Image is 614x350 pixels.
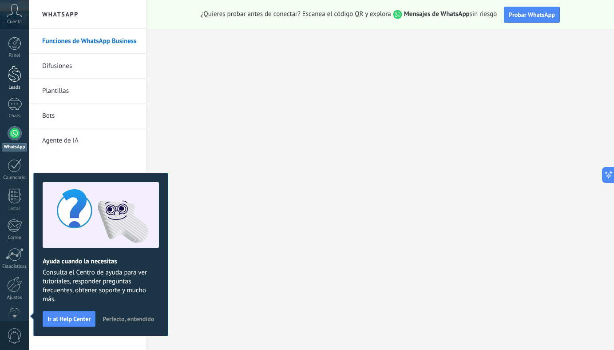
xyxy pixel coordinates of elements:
li: Bots [29,103,146,128]
div: Calendario [2,175,28,181]
span: Perfecto, entendido [103,316,154,322]
button: Ir al Help Center [43,311,95,327]
span: Probar WhatsApp [509,11,555,19]
a: Difusiones [42,54,137,79]
a: Plantillas [42,79,137,103]
h2: Ayuda cuando la necesitas [43,257,159,266]
div: Estadísticas [2,264,28,270]
div: WhatsApp [2,143,27,151]
a: Bots [42,103,137,128]
a: Agente de IA [42,128,137,153]
div: Leads [2,85,28,91]
div: Listas [2,206,28,212]
span: Ir al Help Center [48,316,91,322]
span: ¿Quieres probar antes de conectar? Escanea el código QR y explora sin riesgo [201,10,497,19]
button: Perfecto, entendido [99,312,158,326]
strong: Mensajes de WhatsApp [404,10,470,18]
div: Correo [2,235,28,241]
div: Ajustes [2,295,28,301]
button: Probar WhatsApp [504,7,560,23]
div: Panel [2,53,28,59]
a: Funciones de WhatsApp Business [42,29,137,54]
li: Funciones de WhatsApp Business [29,29,146,54]
li: Difusiones [29,54,146,79]
span: Consulta el Centro de ayuda para ver tutoriales, responder preguntas frecuentes, obtener soporte ... [43,268,159,304]
div: Chats [2,113,28,119]
span: Cuenta [7,19,22,25]
li: Agente de IA [29,128,146,153]
li: Plantillas [29,79,146,103]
